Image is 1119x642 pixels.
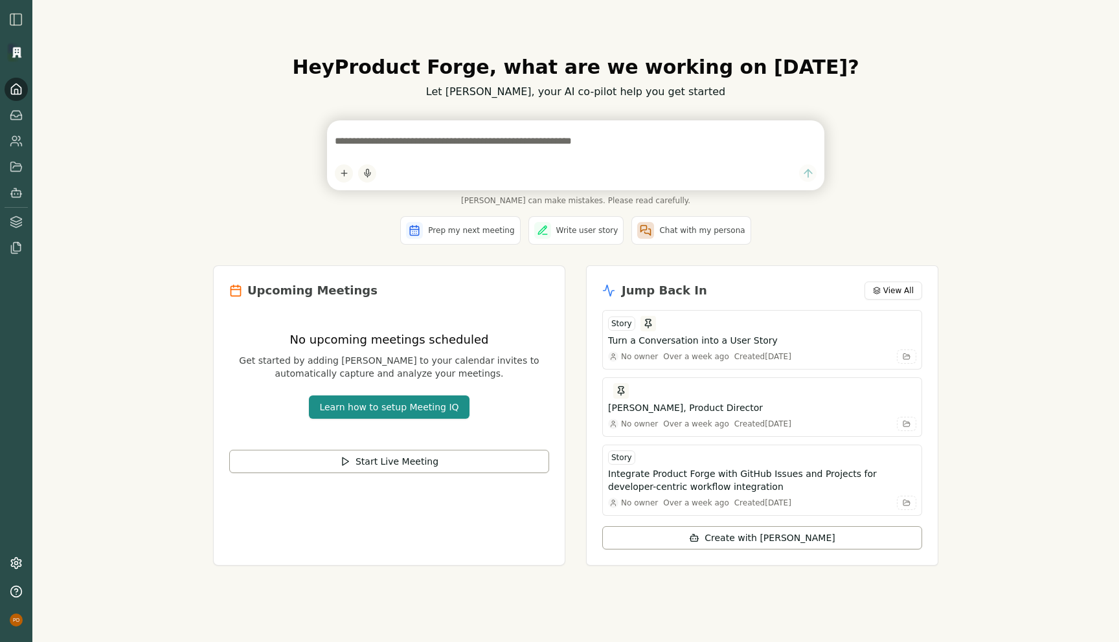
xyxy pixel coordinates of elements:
[8,12,24,27] img: sidebar
[247,282,378,300] h2: Upcoming Meetings
[602,526,922,549] button: Create with [PERSON_NAME]
[213,56,938,79] h1: Hey Product Forge , what are we working on [DATE]?
[799,164,817,182] button: Send message
[229,331,549,349] h3: No upcoming meetings scheduled
[7,43,27,62] img: Organization logo
[608,401,763,414] h3: [PERSON_NAME], Product Director
[705,531,835,544] span: Create with [PERSON_NAME]
[663,498,729,508] div: Over a week ago
[5,580,28,603] button: Help
[608,334,778,347] h3: Turn a Conversation into a User Story
[621,351,658,362] span: No owner
[358,164,376,183] button: Start dictation
[865,282,922,300] button: View All
[213,84,938,100] p: Let [PERSON_NAME], your AI co-pilot help you get started
[621,498,658,508] span: No owner
[734,498,791,508] div: Created [DATE]
[10,614,23,626] img: profile
[734,351,791,362] div: Created [DATE]
[663,351,729,362] div: Over a week ago
[229,354,549,380] p: Get started by adding [PERSON_NAME] to your calendar invites to automatically capture and analyze...
[622,282,707,300] h2: Jump Back In
[608,450,635,465] div: Story
[327,195,824,206] span: [PERSON_NAME] can make mistakes. Please read carefully.
[734,419,791,429] div: Created [DATE]
[309,395,469,419] button: Learn how to setup Meeting IQ
[229,450,549,473] button: Start Live Meeting
[608,401,916,414] button: [PERSON_NAME], Product Director
[400,216,520,245] button: Prep my next meeting
[659,225,745,236] span: Chat with my persona
[356,455,438,468] span: Start Live Meeting
[631,216,751,245] button: Chat with my persona
[608,334,916,347] button: Turn a Conversation into a User Story
[335,164,353,183] button: Add content to chat
[663,419,729,429] div: Over a week ago
[621,419,658,429] span: No owner
[608,467,916,493] button: Integrate Product Forge with GitHub Issues and Projects for developer-centric workflow integration
[608,316,635,331] div: Story
[428,225,514,236] span: Prep my next meeting
[556,225,618,236] span: Write user story
[883,285,914,296] span: View All
[528,216,624,245] button: Write user story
